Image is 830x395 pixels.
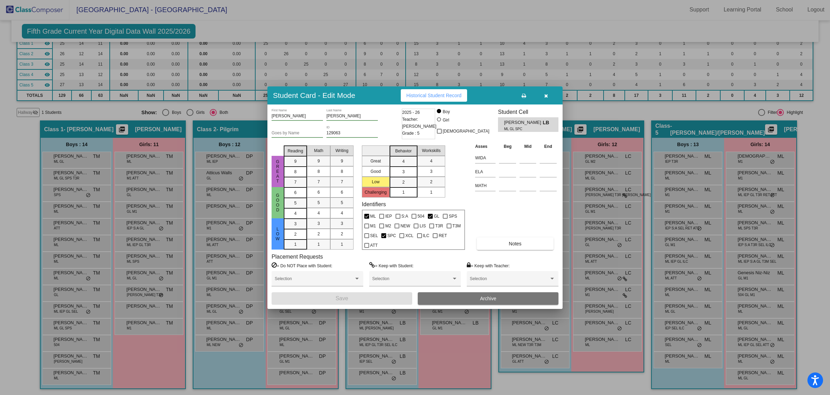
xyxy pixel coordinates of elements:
span: Notes [509,241,522,246]
span: [DEMOGRAPHIC_DATA] [443,127,489,135]
span: 2 [341,231,343,237]
span: 4 [341,210,343,216]
span: 2 [294,231,297,237]
span: Great [275,159,281,184]
span: 1 [294,241,297,247]
span: ATT [370,241,378,250]
span: SPS [449,212,457,220]
span: 6 [341,189,343,195]
span: 5 [294,200,297,206]
span: 5 [317,200,320,206]
span: 2 [402,179,405,185]
label: Identifiers [362,201,386,208]
h3: Student Card - Edit Mode [273,91,355,100]
span: [PERSON_NAME] [504,119,542,126]
span: 4 [294,210,297,217]
span: XCL [405,232,413,240]
th: End [538,143,558,150]
span: 2025 - 26 [402,109,420,116]
span: 6 [294,190,297,196]
span: 7 [294,179,297,185]
span: M2 [385,222,391,230]
span: 2 [317,231,320,237]
span: LIS [420,222,426,230]
div: Boy [442,109,450,115]
span: 8 [341,168,343,175]
span: Grade : 5 [402,130,420,137]
span: 3 [341,220,343,227]
span: 2 [430,179,432,185]
span: Writing [335,148,348,154]
span: SEL [370,232,378,240]
span: 4 [317,210,320,216]
span: ML GL SPC [504,126,538,132]
span: Teacher: [PERSON_NAME] [402,116,437,130]
input: goes by name [272,131,323,136]
span: 6 [317,189,320,195]
h3: Student Cell [498,109,558,115]
span: 5 [341,200,343,206]
span: 1 [341,241,343,247]
th: Beg [497,143,518,150]
button: Save [272,292,412,305]
button: Historical Student Record [401,89,467,102]
button: Archive [418,292,558,305]
span: 4 [430,158,432,164]
span: 504 [417,212,424,220]
span: T3R [435,222,443,230]
th: Asses [473,143,497,150]
span: Math [314,148,323,154]
span: SPC [387,232,396,240]
span: 7 [317,179,320,185]
span: Historical Student Record [406,93,462,98]
span: 9 [341,158,343,164]
span: Workskills [422,148,441,154]
span: ILC [423,232,430,240]
span: GL [434,212,439,220]
span: S:A [401,212,408,220]
span: LB [543,119,553,126]
span: 8 [294,169,297,175]
span: 9 [317,158,320,164]
span: 1 [430,189,432,195]
span: Behavior [395,148,412,154]
span: Save [335,295,348,301]
label: = Keep with Student: [369,262,414,269]
label: = Do NOT Place with Student: [272,262,332,269]
span: 1 [402,189,405,195]
span: 9 [294,158,297,165]
span: 1 [317,241,320,247]
input: assessment [475,167,496,177]
span: 3 [294,221,297,227]
span: Good [275,193,281,212]
span: IEP [385,212,392,220]
span: 8 [317,168,320,175]
span: Reading [288,148,303,154]
label: = Keep with Teacher: [467,262,510,269]
span: M1 [370,222,376,230]
span: ML [370,212,376,220]
span: T3M [453,222,461,230]
span: NEW [400,222,410,230]
button: Notes [477,237,553,250]
span: Archive [480,296,496,301]
span: Low [275,227,281,241]
span: 4 [402,158,405,165]
span: RET [439,232,447,240]
input: assessment [475,180,496,191]
label: Placement Requests [272,253,323,260]
th: Mid [518,143,538,150]
span: 7 [341,179,343,185]
span: 3 [317,220,320,227]
div: Girl [442,117,449,123]
input: Enter ID [326,131,378,136]
span: 3 [402,169,405,175]
span: 3 [430,168,432,175]
input: assessment [475,153,496,163]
